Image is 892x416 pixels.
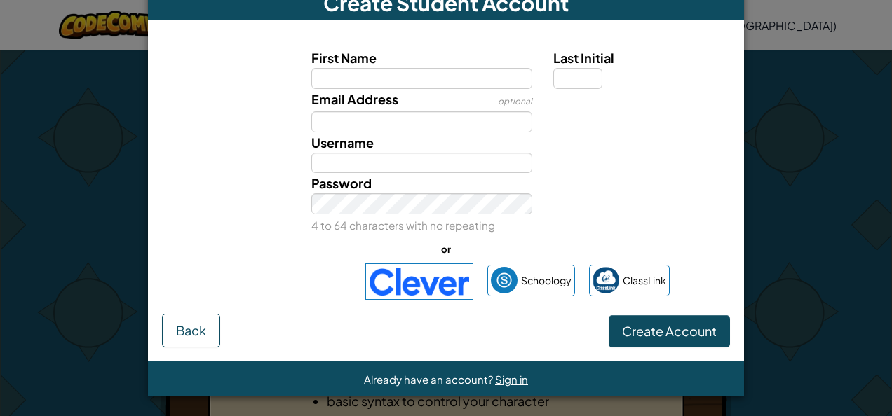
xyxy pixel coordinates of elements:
button: Create Account [609,315,730,347]
img: schoology.png [491,267,518,293]
button: Back [162,314,220,347]
span: First Name [311,50,377,66]
iframe: Sign in with Google Button [216,266,358,297]
a: Sign in [495,373,528,386]
span: Already have an account? [364,373,495,386]
span: Last Initial [553,50,614,66]
img: clever-logo-blue.png [365,263,473,300]
small: 4 to 64 characters with no repeating [311,219,495,232]
span: or [434,239,458,259]
img: classlink-logo-small.png [593,267,619,293]
span: Email Address [311,91,398,107]
span: optional [498,96,532,106]
span: ClassLink [623,270,666,291]
span: Password [311,175,372,191]
span: Schoology [521,270,572,291]
span: Back [176,322,206,338]
span: Username [311,134,374,151]
span: Create Account [622,323,717,339]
